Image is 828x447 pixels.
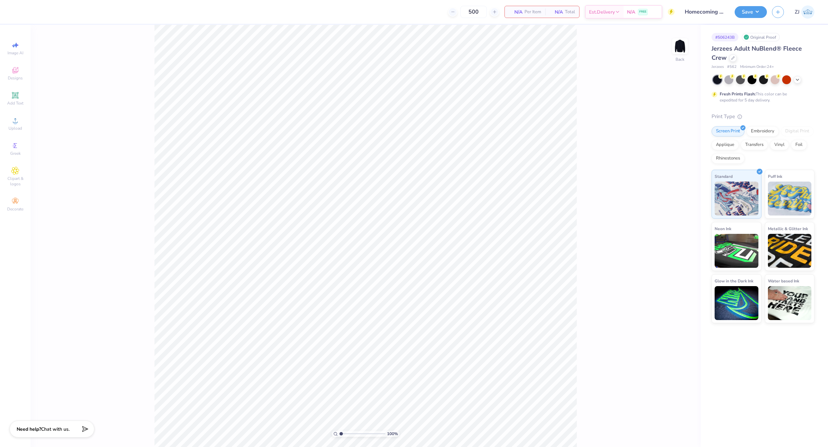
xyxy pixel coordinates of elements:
span: Greek [10,151,21,156]
img: Standard [715,182,758,216]
img: Water based Ink [768,286,812,320]
span: Minimum Order: 24 + [740,64,774,70]
div: Print Type [712,113,814,120]
span: Upload [8,126,22,131]
div: This color can be expedited for 5 day delivery. [720,91,803,103]
span: # 562 [727,64,737,70]
span: Glow in the Dark Ink [715,277,753,284]
button: Save [735,6,767,18]
div: Digital Print [781,126,814,136]
img: Metallic & Glitter Ink [768,234,812,268]
div: Transfers [741,140,768,150]
div: Embroidery [747,126,779,136]
span: Image AI [7,50,23,56]
span: Designs [8,75,23,81]
div: Back [676,56,684,62]
span: Chat with us. [41,426,70,432]
span: FREE [639,10,646,14]
input: – – [460,6,487,18]
strong: Fresh Prints Flash: [720,91,756,97]
span: Decorate [7,206,23,212]
span: Jerzees Adult NuBlend® Fleece Crew [712,44,802,62]
span: Neon Ink [715,225,731,232]
span: 100 % [387,431,398,437]
img: Glow in the Dark Ink [715,286,758,320]
div: Vinyl [770,140,789,150]
span: N/A [627,8,635,16]
div: Applique [712,140,739,150]
span: Metallic & Glitter Ink [768,225,808,232]
span: ZJ [795,8,799,16]
span: Total [565,8,575,16]
img: Back [673,39,687,53]
input: Untitled Design [680,5,730,19]
span: N/A [549,8,563,16]
div: Rhinestones [712,153,744,164]
span: Standard [715,173,733,180]
span: Puff Ink [768,173,782,180]
img: Zhor Junavee Antocan [801,5,814,19]
span: Est. Delivery [589,8,615,16]
span: Water based Ink [768,277,799,284]
strong: Need help? [17,426,41,432]
span: Jerzees [712,64,724,70]
img: Puff Ink [768,182,812,216]
span: Per Item [525,8,541,16]
span: Add Text [7,100,23,106]
div: Screen Print [712,126,744,136]
div: Foil [791,140,807,150]
div: Original Proof [742,33,780,41]
div: # 506243B [712,33,738,41]
img: Neon Ink [715,234,758,268]
a: ZJ [795,5,814,19]
span: Clipart & logos [3,176,27,187]
span: N/A [509,8,522,16]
